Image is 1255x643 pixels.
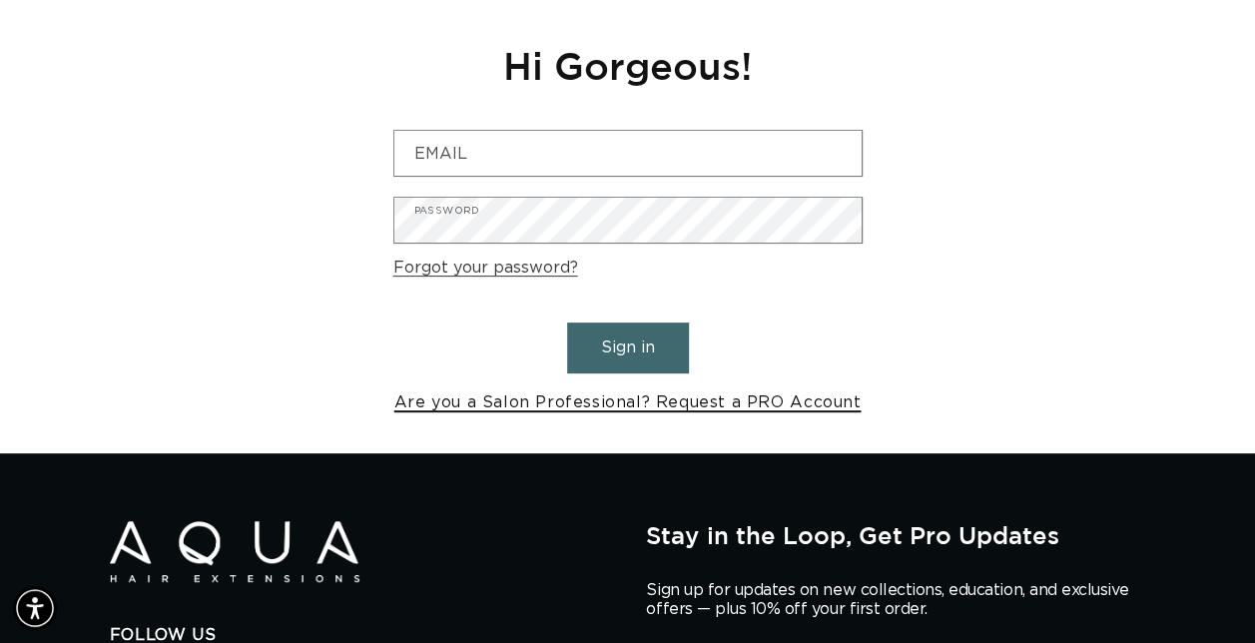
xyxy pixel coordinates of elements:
[567,322,689,373] button: Sign in
[393,41,863,90] h1: Hi Gorgeous!
[394,131,862,176] input: Email
[394,388,862,417] a: Are you a Salon Professional? Request a PRO Account
[13,586,57,630] div: Accessibility Menu
[393,254,578,283] a: Forgot your password?
[646,521,1145,549] h2: Stay in the Loop, Get Pro Updates
[110,521,359,582] img: Aqua Hair Extensions
[989,427,1255,643] iframe: Chat Widget
[646,581,1145,619] p: Sign up for updates on new collections, education, and exclusive offers — plus 10% off your first...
